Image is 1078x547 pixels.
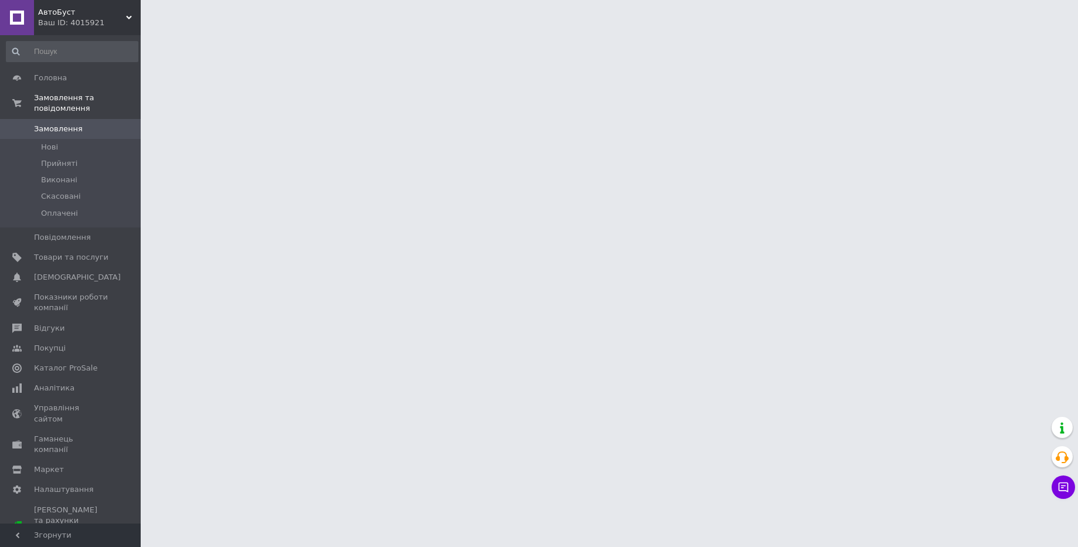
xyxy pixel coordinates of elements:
[34,484,94,495] span: Налаштування
[34,434,108,455] span: Гаманець компанії
[34,343,66,354] span: Покупці
[1052,475,1075,499] button: Чат з покупцем
[41,208,78,219] span: Оплачені
[34,252,108,263] span: Товари та послуги
[34,93,141,114] span: Замовлення та повідомлення
[41,158,77,169] span: Прийняті
[34,464,64,475] span: Маркет
[34,403,108,424] span: Управління сайтом
[6,41,138,62] input: Пошук
[38,18,141,28] div: Ваш ID: 4015921
[34,363,97,373] span: Каталог ProSale
[41,191,81,202] span: Скасовані
[41,175,77,185] span: Виконані
[38,7,126,18] span: АвтоБуст
[34,383,74,393] span: Аналітика
[34,272,121,283] span: [DEMOGRAPHIC_DATA]
[34,323,64,334] span: Відгуки
[41,142,58,152] span: Нові
[34,232,91,243] span: Повідомлення
[34,124,83,134] span: Замовлення
[34,292,108,313] span: Показники роботи компанії
[34,73,67,83] span: Головна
